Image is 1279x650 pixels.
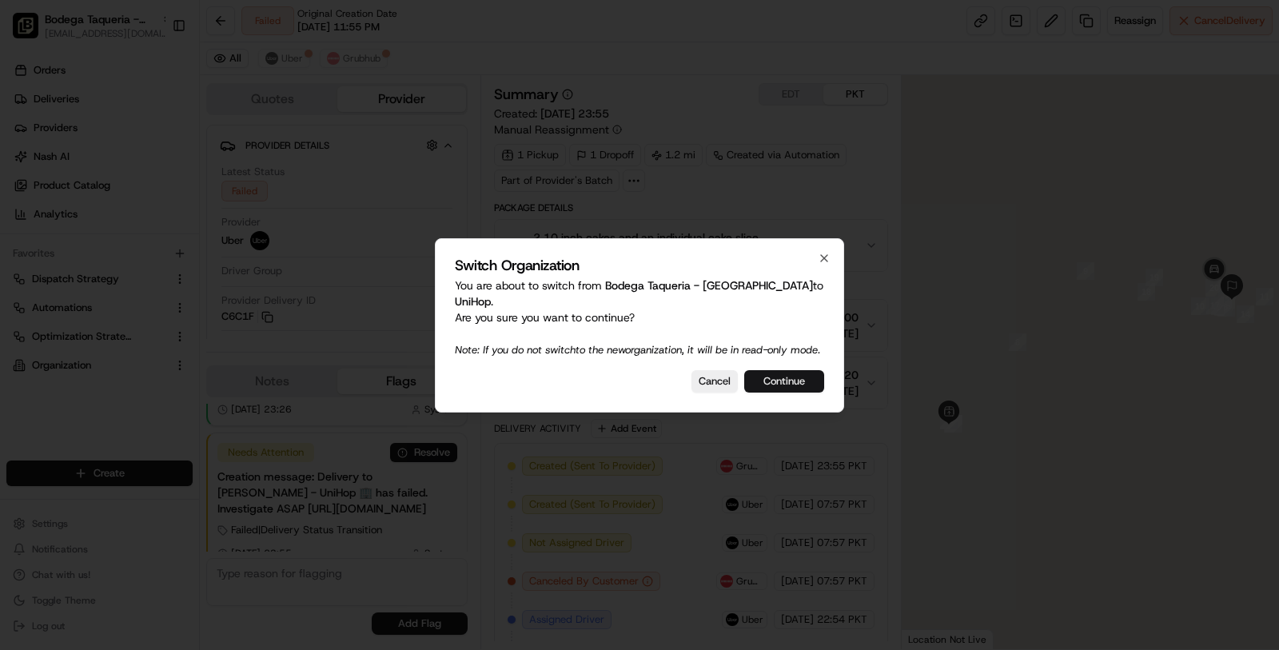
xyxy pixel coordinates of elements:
[691,370,738,393] button: Cancel
[455,294,491,309] span: UniHop
[455,258,824,273] h2: Switch Organization
[605,278,813,293] span: Bodega Taqueria - [GEOGRAPHIC_DATA]
[455,277,824,357] p: You are about to switch from to . Are you sure you want to continue?
[455,343,820,357] span: Note: If you do not switch to the new organization, it will be in read-only mode.
[744,370,824,393] button: Continue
